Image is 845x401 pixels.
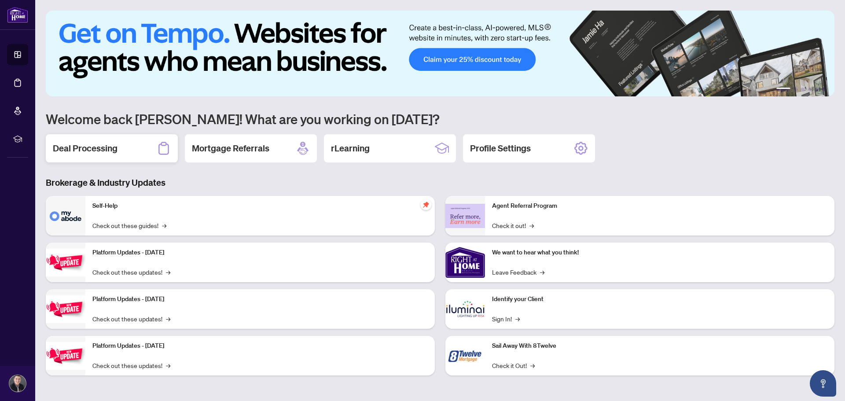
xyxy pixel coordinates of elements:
[808,88,812,91] button: 4
[794,88,797,91] button: 2
[822,88,826,91] button: 6
[492,314,520,324] a: Sign In!→
[92,361,170,370] a: Check out these updates!→
[776,88,790,91] button: 1
[166,314,170,324] span: →
[166,361,170,370] span: →
[815,88,819,91] button: 5
[492,361,535,370] a: Check it Out!→
[492,267,544,277] a: Leave Feedback→
[810,370,836,397] button: Open asap
[46,342,85,370] img: Platform Updates - June 23, 2025
[530,361,535,370] span: →
[92,294,428,304] p: Platform Updates - [DATE]
[92,201,428,211] p: Self-Help
[92,248,428,258] p: Platform Updates - [DATE]
[529,221,534,230] span: →
[445,289,485,329] img: Identify your Client
[46,110,834,127] h1: Welcome back [PERSON_NAME]! What are you working on [DATE]?
[445,243,485,282] img: We want to hear what you think!
[53,142,118,155] h2: Deal Processing
[9,375,26,392] img: Profile Icon
[331,142,370,155] h2: rLearning
[46,196,85,235] img: Self-Help
[515,314,520,324] span: →
[492,221,534,230] a: Check it out!→
[46,295,85,323] img: Platform Updates - July 8, 2025
[92,314,170,324] a: Check out these updates!→
[492,294,827,304] p: Identify your Client
[445,336,485,375] img: Sail Away With 8Twelve
[192,142,269,155] h2: Mortgage Referrals
[166,267,170,277] span: →
[801,88,805,91] button: 3
[46,177,834,189] h3: Brokerage & Industry Updates
[46,11,834,96] img: Slide 0
[46,249,85,276] img: Platform Updates - July 21, 2025
[92,341,428,351] p: Platform Updates - [DATE]
[492,201,827,211] p: Agent Referral Program
[421,199,431,210] span: pushpin
[92,267,170,277] a: Check out these updates!→
[492,341,827,351] p: Sail Away With 8Twelve
[92,221,166,230] a: Check out these guides!→
[445,204,485,228] img: Agent Referral Program
[540,267,544,277] span: →
[470,142,531,155] h2: Profile Settings
[7,7,28,23] img: logo
[492,248,827,258] p: We want to hear what you think!
[162,221,166,230] span: →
